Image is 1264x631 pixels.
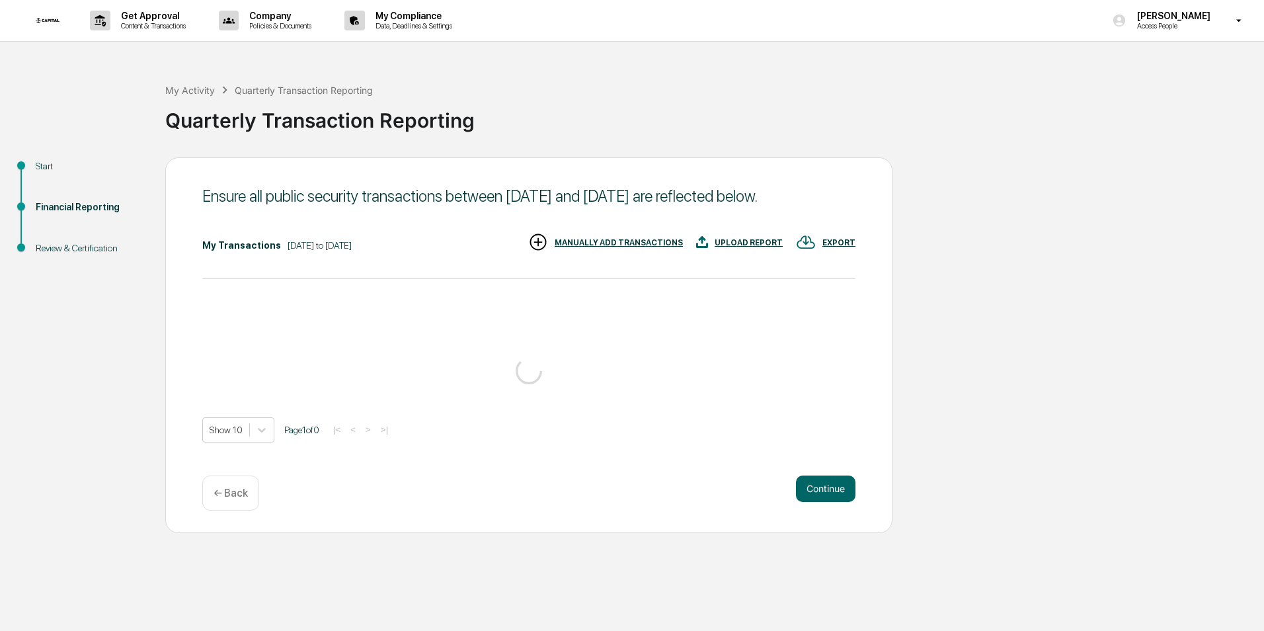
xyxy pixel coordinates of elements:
p: Company [239,11,318,21]
div: My Activity [165,85,215,96]
p: [PERSON_NAME] [1126,11,1217,21]
div: Review & Certification [36,241,144,255]
p: Policies & Documents [239,21,318,30]
img: EXPORT [796,232,816,252]
p: ← Back [214,487,248,499]
div: My Transactions [202,240,281,251]
p: Content & Transactions [110,21,192,30]
div: EXPORT [822,238,855,247]
div: Start [36,159,144,173]
button: >| [377,424,392,435]
div: MANUALLY ADD TRANSACTIONS [555,238,683,247]
img: logo [32,14,63,27]
p: My Compliance [365,11,459,21]
div: UPLOAD REPORT [715,238,783,247]
p: Get Approval [110,11,192,21]
div: [DATE] to [DATE] [288,240,352,251]
div: Quarterly Transaction Reporting [235,85,373,96]
p: Access People [1126,21,1217,30]
img: UPLOAD REPORT [696,232,708,252]
button: |< [329,424,344,435]
p: Data, Deadlines & Settings [365,21,459,30]
button: Continue [796,476,855,502]
div: Ensure all public security transactions between [DATE] and [DATE] are reflected below. [202,187,855,206]
img: MANUALLY ADD TRANSACTIONS [528,232,548,252]
button: > [362,424,375,435]
button: < [346,424,360,435]
div: Quarterly Transaction Reporting [165,98,1257,132]
div: Financial Reporting [36,200,144,214]
span: Page 1 of 0 [284,425,319,435]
